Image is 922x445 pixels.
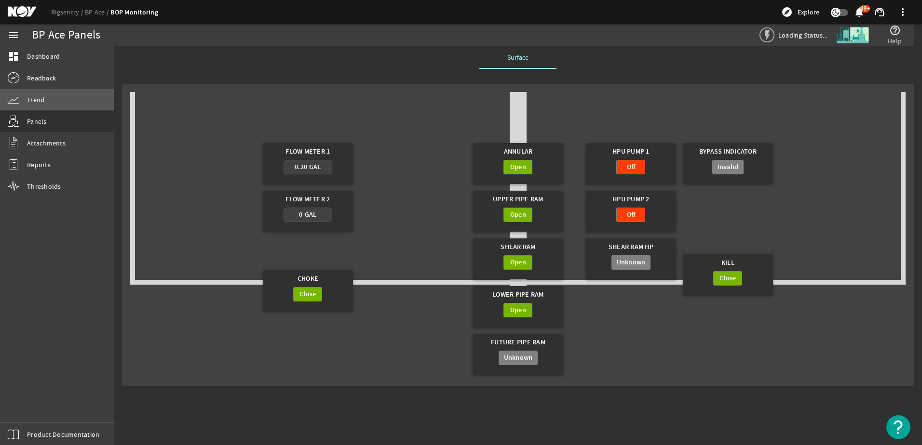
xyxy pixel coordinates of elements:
[687,254,768,271] div: Kill
[27,73,56,83] span: Readback
[507,54,529,61] span: Surface
[85,8,110,16] a: BP Ace
[267,270,348,287] div: Choke
[110,8,158,17] a: BOP Monitoring
[889,25,901,36] mat-icon: help_outline
[886,415,910,439] button: Open Resource Center
[295,162,307,171] span: 0.20
[477,238,558,255] div: Shear Ram
[504,353,533,363] span: Unknown
[510,162,526,172] span: Open
[27,95,44,105] span: Trend
[627,162,636,172] span: Off
[51,8,85,16] a: Rigsentry
[27,52,60,61] span: Dashboard
[27,160,51,170] span: Reports
[590,143,671,160] div: HPU Pump 1
[891,0,914,24] button: more_vert
[510,305,526,315] span: Open
[834,17,870,53] img: Skid.svg
[8,29,19,41] mat-icon: menu
[510,258,526,267] span: Open
[477,286,558,303] div: Lower Pipe Ram
[267,191,348,208] div: Flow Meter 2
[27,138,66,148] span: Attachments
[299,289,316,299] span: Close
[309,162,321,171] span: Gal
[627,210,636,220] span: Off
[27,182,61,191] span: Thresholds
[617,258,646,267] span: Unknown
[874,6,885,18] mat-icon: support_agent
[32,30,100,40] div: BP Ace Panels
[27,430,99,439] span: Product Documentation
[305,210,317,219] span: Gal
[477,334,558,351] div: Future Pipe Ram
[477,143,558,160] div: Annular
[8,51,19,62] mat-icon: dashboard
[27,117,47,126] span: Panels
[778,31,827,39] span: Loading Status...
[687,143,768,160] div: Bypass Indicator
[781,6,793,18] mat-icon: explore
[718,162,739,172] span: Invalid
[854,7,864,17] button: 99+
[888,36,902,46] span: Help
[590,191,671,208] div: HPU Pump 2
[267,143,348,160] div: Flow Meter 1
[299,210,302,219] span: 0
[854,6,865,18] mat-icon: notifications
[798,7,819,17] span: Explore
[477,191,558,208] div: Upper Pipe Ram
[777,4,823,20] button: Explore
[719,274,736,283] span: Close
[590,238,671,255] div: Shear Ram HP
[510,210,526,220] span: Open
